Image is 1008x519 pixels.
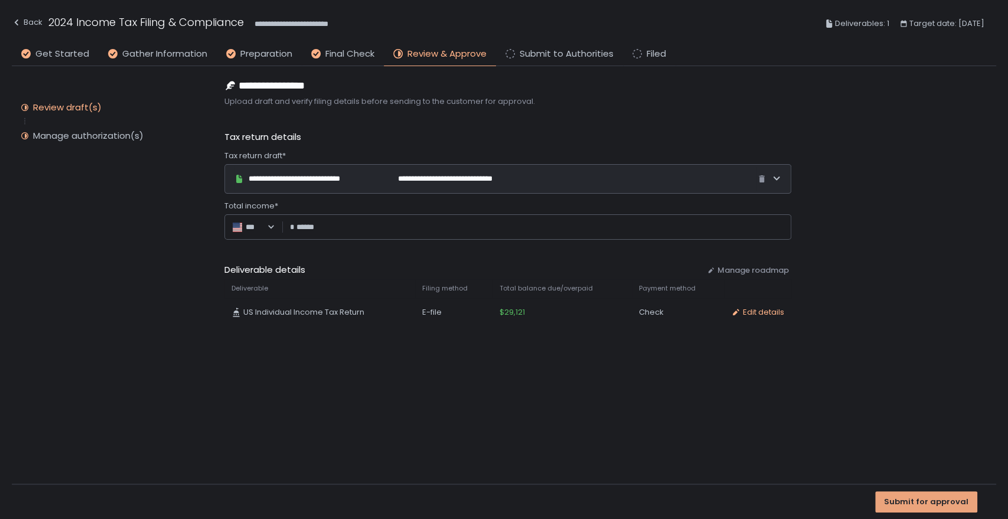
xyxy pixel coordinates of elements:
[717,265,789,276] span: Manage roadmap
[500,307,525,318] span: $29,121
[35,47,89,61] span: Get Started
[224,151,286,161] span: Tax return draft*
[884,497,968,507] div: Submit for approval
[240,47,292,61] span: Preparation
[224,201,278,211] span: Total income*
[12,14,43,34] button: Back
[325,47,374,61] span: Final Check
[835,17,889,31] span: Deliverables: 1
[875,491,977,513] button: Submit for approval
[33,102,102,113] div: Review draft(s)
[243,307,364,318] span: US Individual Income Tax Return
[224,96,791,107] span: Upload draft and verify filing details before sending to the customer for approval.
[224,263,697,277] span: Deliverable details
[261,221,266,233] input: Search for option
[12,15,43,30] div: Back
[231,221,275,233] div: Search for option
[231,284,268,293] span: Deliverable
[909,17,984,31] span: Target date: [DATE]
[731,307,784,318] button: Edit details
[33,130,143,142] div: Manage authorization(s)
[422,307,485,318] div: E-file
[224,130,301,144] span: Tax return details
[422,284,468,293] span: Filing method
[122,47,207,61] span: Gather Information
[639,307,664,318] span: Check
[707,265,789,276] button: Manage roadmap
[500,284,593,293] span: Total balance due/overpaid
[407,47,487,61] span: Review & Approve
[647,47,666,61] span: Filed
[639,284,696,293] span: Payment method
[48,14,244,30] h1: 2024 Income Tax Filing & Compliance
[520,47,614,61] span: Submit to Authorities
